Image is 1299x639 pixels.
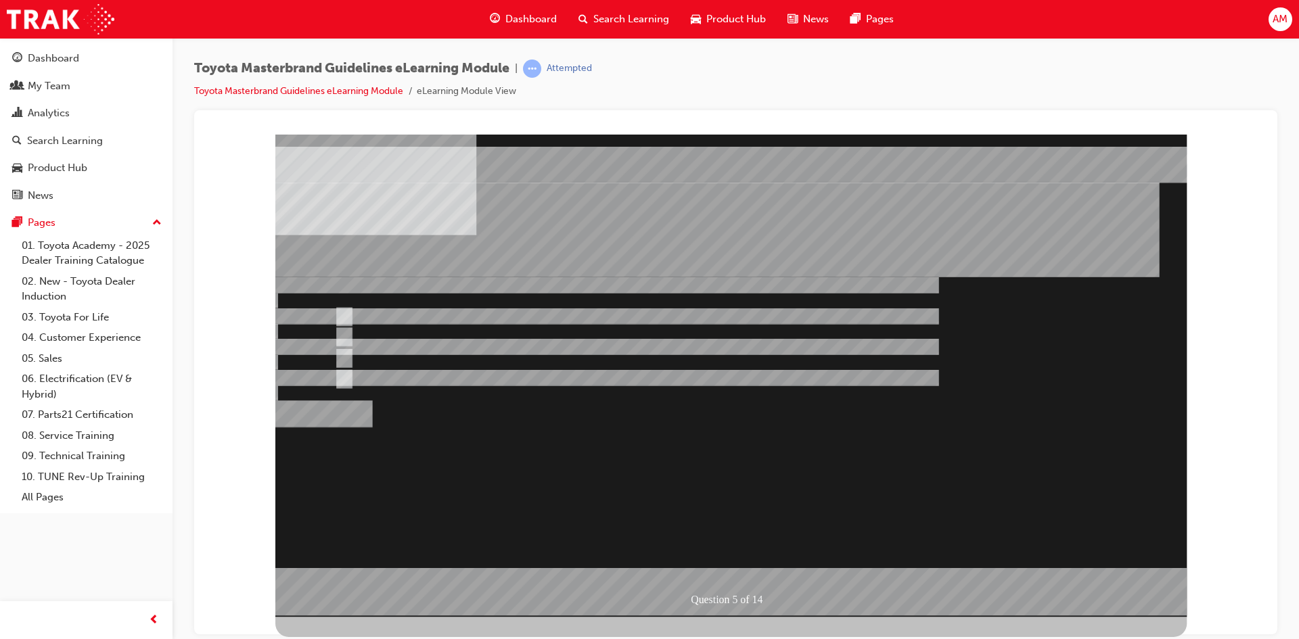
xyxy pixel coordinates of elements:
li: eLearning Module View [417,84,516,99]
span: search-icon [578,11,588,28]
a: 10. TUNE Rev-Up Training [16,467,167,488]
a: Product Hub [5,156,167,181]
span: car-icon [691,11,701,28]
div: Product Hub [28,160,87,176]
a: News [5,183,167,208]
a: All Pages [16,487,167,508]
span: Product Hub [706,11,766,27]
span: search-icon [12,135,22,147]
a: 01. Toyota Academy - 2025 Dealer Training Catalogue [16,235,167,271]
div: Pages [28,215,55,231]
a: My Team [5,74,167,99]
a: guage-iconDashboard [479,5,568,33]
a: 09. Technical Training [16,446,167,467]
button: DashboardMy TeamAnalyticsSearch LearningProduct HubNews [5,43,167,210]
span: Toyota Masterbrand Guidelines eLearning Module [194,61,509,76]
span: prev-icon [149,612,159,629]
div: News [28,188,53,204]
a: search-iconSearch Learning [568,5,680,33]
span: news-icon [788,11,798,28]
span: Dashboard [505,11,557,27]
button: Pages [5,210,167,235]
span: learningRecordVerb_ATTEMPT-icon [523,60,541,78]
div: Attempted [547,62,592,75]
span: Search Learning [593,11,669,27]
span: AM [1273,11,1287,27]
span: chart-icon [12,108,22,120]
div: Multiple Choice Quiz [70,482,982,518]
a: Analytics [5,101,167,126]
a: 03. Toyota For Life [16,307,167,328]
a: 05. Sales [16,348,167,369]
span: News [803,11,829,27]
a: Dashboard [5,46,167,71]
span: guage-icon [12,53,22,65]
span: pages-icon [12,217,22,229]
span: pages-icon [850,11,861,28]
span: up-icon [152,214,162,232]
button: AM [1269,7,1292,31]
img: Trak [7,4,114,34]
a: 06. Electrification (EV & Hybrid) [16,369,167,404]
a: 04. Customer Experience [16,327,167,348]
a: 07. Parts21 Certification [16,404,167,425]
a: car-iconProduct Hub [680,5,777,33]
div: Search Learning [27,133,103,149]
div: My Team [28,78,70,94]
a: news-iconNews [777,5,840,33]
span: people-icon [12,80,22,93]
span: news-icon [12,190,22,202]
span: Pages [866,11,894,27]
div: Analytics [28,105,70,121]
span: guage-icon [490,11,500,28]
span: | [515,61,518,76]
a: Toyota Masterbrand Guidelines eLearning Module [194,85,403,97]
a: pages-iconPages [840,5,905,33]
a: Search Learning [5,128,167,153]
span: car-icon [12,162,22,174]
div: Dashboard [28,51,79,66]
a: 08. Service Training [16,425,167,446]
a: 02. New - Toyota Dealer Induction [16,271,167,307]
